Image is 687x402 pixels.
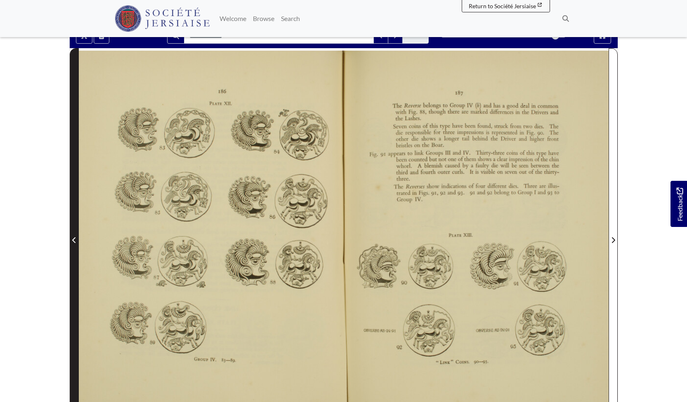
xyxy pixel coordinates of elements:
span: Feedback [675,188,685,221]
a: Société Jersiaise logo [115,3,210,34]
a: Browse [250,10,278,27]
a: Welcome [216,10,250,27]
a: Search [278,10,303,27]
a: Would you like to provide feedback? [670,181,687,227]
span: Return to Société Jersiaise [469,2,536,9]
img: Société Jersiaise [115,5,210,32]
